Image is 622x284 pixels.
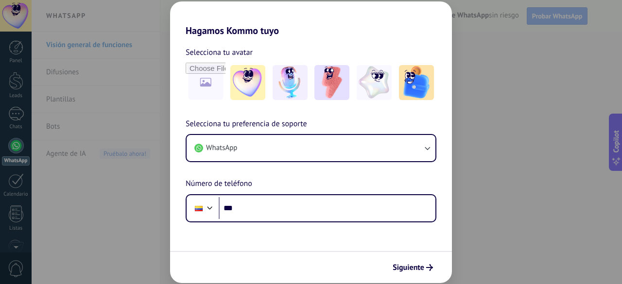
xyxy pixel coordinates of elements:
img: -2.jpeg [273,65,308,100]
img: -1.jpeg [230,65,265,100]
img: -3.jpeg [314,65,349,100]
span: Selecciona tu avatar [186,46,253,59]
span: WhatsApp [206,143,237,153]
span: Selecciona tu preferencia de soporte [186,118,307,131]
span: Número de teléfono [186,178,252,190]
button: Siguiente [388,259,437,276]
img: -4.jpeg [357,65,392,100]
span: Siguiente [393,264,424,271]
h2: Hagamos Kommo tuyo [170,1,452,36]
div: Colombia: + 57 [190,198,208,218]
img: -5.jpeg [399,65,434,100]
button: WhatsApp [187,135,435,161]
